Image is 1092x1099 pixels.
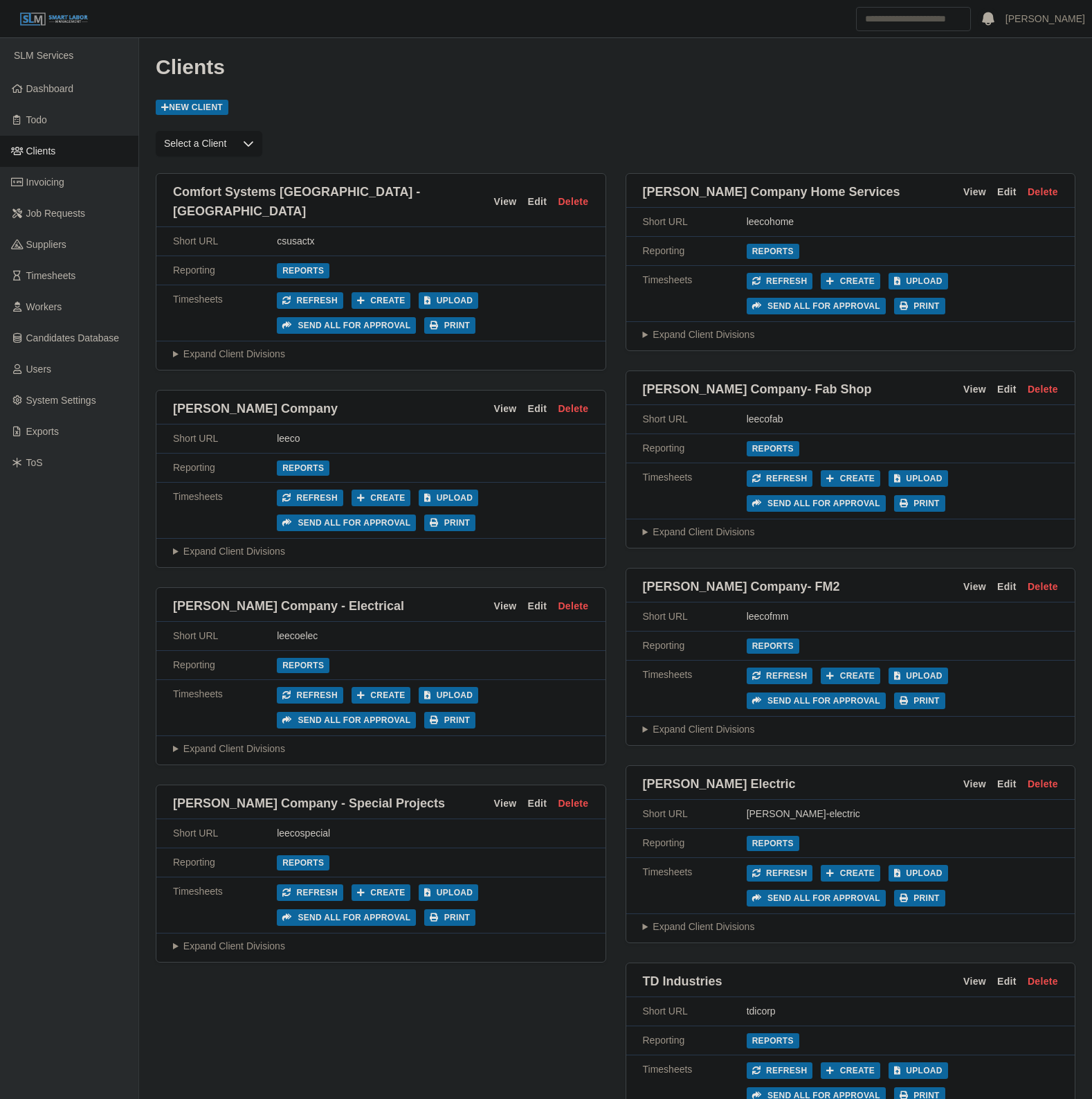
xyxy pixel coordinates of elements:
[156,100,228,115] a: New Client
[26,301,62,312] span: Workers
[173,182,493,221] span: Comfort Systems [GEOGRAPHIC_DATA] - [GEOGRAPHIC_DATA]
[1028,974,1058,989] a: Delete
[643,412,747,427] div: Short URL
[173,490,277,531] div: Timesheets
[747,215,1058,229] div: leecohome
[26,395,96,406] span: System Settings
[277,826,588,841] div: leecospecial
[643,1033,747,1048] div: Reporting
[821,273,880,289] button: Create
[558,599,588,614] a: Delete
[26,83,74,94] span: Dashboard
[963,974,986,989] a: View
[997,777,1017,792] a: Edit
[747,1004,1058,1019] div: tdicorp
[889,273,948,289] button: Upload
[643,525,1059,539] summary: Expand Client Divisions
[277,515,416,531] button: Send all for approval
[26,332,120,343] span: Candidates Database
[963,185,986,199] a: View
[173,794,445,813] span: [PERSON_NAME] Company - Special Projects
[493,796,516,811] a: View
[352,884,411,901] button: Create
[352,687,411,704] button: Create
[173,461,277,475] div: Reporting
[894,693,945,709] button: Print
[747,412,1058,427] div: leecofab
[26,426,59,437] span: Exports
[26,364,52,375] span: Users
[963,580,986,594] a: View
[747,1062,813,1079] button: Refresh
[821,470,880,487] button: Create
[26,114,47,125] span: Todo
[889,865,948,882] button: Upload
[419,687,478,704] button: Upload
[889,668,948,684] button: Upload
[997,974,1017,989] a: Edit
[747,1033,799,1048] a: Reports
[156,131,235,157] span: Select a Client
[277,263,329,278] a: Reports
[277,461,329,476] a: Reports
[1028,580,1058,594] a: Delete
[26,239,66,250] span: Suppliers
[643,1004,747,1019] div: Short URL
[889,470,948,487] button: Upload
[643,638,747,653] div: Reporting
[643,609,747,624] div: Short URL
[747,609,1058,624] div: leecofmm
[528,195,547,209] a: Edit
[821,865,880,882] button: Create
[747,668,813,684] button: Refresh
[747,273,813,289] button: Refresh
[173,658,277,672] div: Reporting
[747,441,799,456] a: Reports
[173,596,404,616] span: [PERSON_NAME] Company - Electrical
[747,836,799,851] a: Reports
[558,796,588,811] a: Delete
[493,402,516,416] a: View
[643,668,747,709] div: Timesheets
[352,490,411,506] button: Create
[643,865,747,906] div: Timesheets
[643,441,747,456] div: Reporting
[277,855,329,870] a: Reports
[889,1062,948,1079] button: Upload
[424,317,475,334] button: Print
[997,580,1017,594] a: Edit
[277,687,343,704] button: Refresh
[747,495,886,512] button: Send all for approval
[173,431,277,446] div: Short URL
[643,577,840,596] span: [PERSON_NAME] Company- FM2
[424,909,475,926] button: Print
[277,629,588,643] div: leecoelec
[173,629,277,643] div: Short URL
[997,382,1017,397] a: Edit
[173,347,589,361] summary: Expand Client Divisions
[26,270,76,281] span: Timesheets
[821,668,880,684] button: Create
[277,292,343,309] button: Refresh
[277,431,588,446] div: leeco
[643,244,747,258] div: Reporting
[558,402,588,416] a: Delete
[528,599,547,614] a: Edit
[997,185,1017,199] a: Edit
[894,495,945,512] button: Print
[643,774,796,794] span: [PERSON_NAME] Electric
[1028,777,1058,792] a: Delete
[493,599,516,614] a: View
[26,177,64,188] span: Invoicing
[558,195,588,209] a: Delete
[747,470,813,487] button: Refresh
[277,317,416,334] button: Send all for approval
[894,298,945,314] button: Print
[747,638,799,654] a: Reports
[14,50,73,61] span: SLM Services
[26,208,86,219] span: Job Requests
[173,544,589,559] summary: Expand Client Divisions
[747,298,886,314] button: Send all for approval
[277,658,329,673] a: Reports
[277,234,588,249] div: csusactx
